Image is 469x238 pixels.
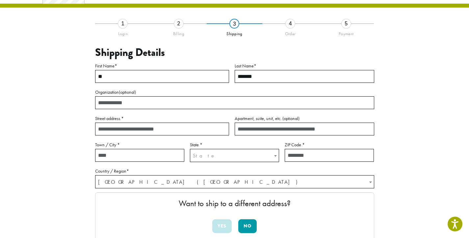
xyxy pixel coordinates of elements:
[235,62,374,70] label: Last Name
[235,114,374,123] label: Apartment, suite, unit, etc.
[238,219,257,233] button: No
[282,115,300,121] span: (optional)
[318,29,374,36] div: Payment
[212,219,232,233] button: Yes
[207,29,263,36] div: Shipping
[285,19,295,29] div: 4
[190,149,279,162] span: State
[151,29,207,36] div: Billing
[102,199,367,207] p: Want to ship to a different address?
[190,141,279,149] label: State
[262,29,318,36] div: Order
[174,19,184,29] div: 2
[95,175,374,188] span: Country / Region
[95,29,151,36] div: Login
[95,176,374,188] span: United States (US)
[285,141,374,149] label: ZIP Code
[119,89,136,95] span: (optional)
[95,46,374,59] h3: Shipping Details
[229,19,239,29] div: 3
[95,114,229,123] label: Street address
[95,141,184,149] label: Town / City
[193,152,216,159] span: State
[341,19,351,29] div: 5
[95,62,229,70] label: First Name
[118,19,128,29] div: 1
